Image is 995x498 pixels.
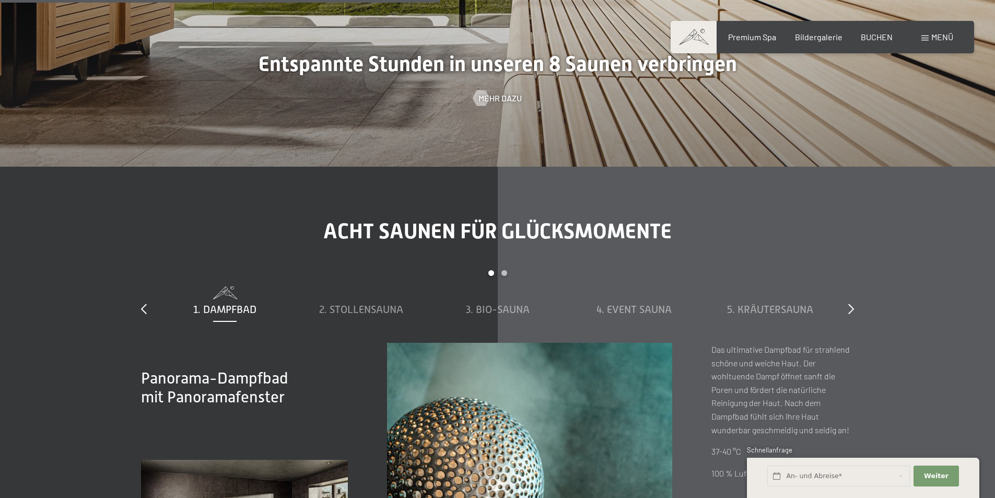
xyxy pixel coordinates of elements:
span: Menü [931,32,953,42]
span: 2. Stollensauna [319,304,403,315]
span: Acht Saunen für Glücksmomente [323,219,672,244]
span: Mehr dazu [478,92,522,104]
span: Schnellanfrage [747,446,792,454]
p: Das ultimative Dampfbad für strahlend schöne und weiche Haut. Der wohltuende Dampf öffnet sanft d... [711,343,854,436]
p: 37-40 °C [711,445,854,458]
div: Carousel Page 2 [501,270,507,276]
span: 4. Event Sauna [596,304,672,315]
div: Carousel Pagination [157,270,838,286]
span: 3. Bio-Sauna [466,304,530,315]
a: Bildergalerie [795,32,842,42]
div: Carousel Page 1 (Current Slide) [488,270,494,276]
span: Panorama-Dampfbad mit Panoramafenster [141,369,288,406]
a: BUCHEN [861,32,893,42]
span: Weiter [924,471,949,481]
button: Weiter [914,466,958,487]
a: Premium Spa [728,32,776,42]
span: 5. Kräutersauna [727,304,813,315]
p: 100 % Luftfeuchtigkeit [711,467,854,480]
span: 1. Dampfbad [193,304,256,315]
